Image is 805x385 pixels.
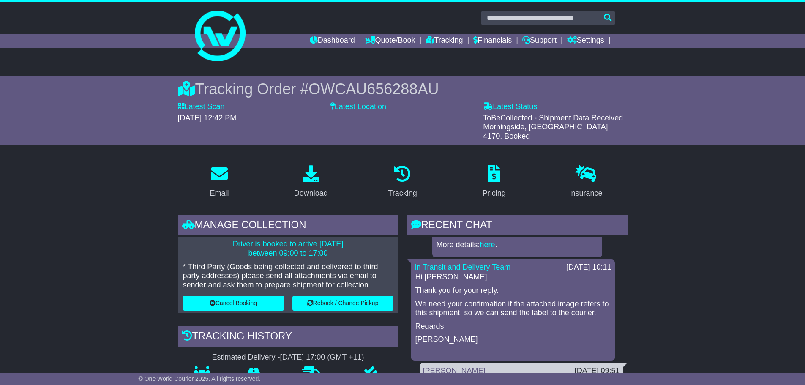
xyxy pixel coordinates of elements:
[483,188,506,199] div: Pricing
[308,80,439,98] span: OWCAU656288AU
[183,296,284,311] button: Cancel Booking
[365,34,415,48] a: Quote/Book
[178,353,398,362] div: Estimated Delivery -
[477,162,511,202] a: Pricing
[415,273,611,282] p: Hi [PERSON_NAME],
[569,188,603,199] div: Insurance
[178,114,237,122] span: [DATE] 12:42 PM
[183,240,393,258] p: Driver is booked to arrive [DATE] between 09:00 to 17:00
[415,286,611,295] p: Thank you for your reply.
[292,296,393,311] button: Rebook / Change Pickup
[178,80,628,98] div: Tracking Order #
[178,102,225,112] label: Latest Scan
[407,215,628,238] div: RECENT CHAT
[178,215,398,238] div: Manage collection
[483,102,537,112] label: Latest Status
[437,240,598,250] p: More details: .
[388,188,417,199] div: Tracking
[310,34,355,48] a: Dashboard
[294,188,328,199] div: Download
[204,162,234,202] a: Email
[480,240,495,249] a: here
[183,262,393,290] p: * Third Party (Goods being collected and delivered to third party addresses) please send all atta...
[473,34,512,48] a: Financials
[415,300,611,318] p: We need your confirmation if the attached image refers to this shipment, so we can send the label...
[415,335,611,344] p: [PERSON_NAME]
[564,162,608,202] a: Insurance
[426,34,463,48] a: Tracking
[575,366,620,376] div: [DATE] 09:51
[567,34,604,48] a: Settings
[415,263,511,271] a: In Transit and Delivery Team
[522,34,557,48] a: Support
[289,162,333,202] a: Download
[210,188,229,199] div: Email
[178,326,398,349] div: Tracking history
[423,366,486,375] a: [PERSON_NAME]
[139,375,261,382] span: © One World Courier 2025. All rights reserved.
[566,263,611,272] div: [DATE] 10:11
[280,353,364,362] div: [DATE] 17:00 (GMT +11)
[483,114,625,140] span: ToBeCollected - Shipment Data Received. Morningside, [GEOGRAPHIC_DATA], 4170. Booked
[382,162,422,202] a: Tracking
[330,102,386,112] label: Latest Location
[415,322,611,331] p: Regards,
